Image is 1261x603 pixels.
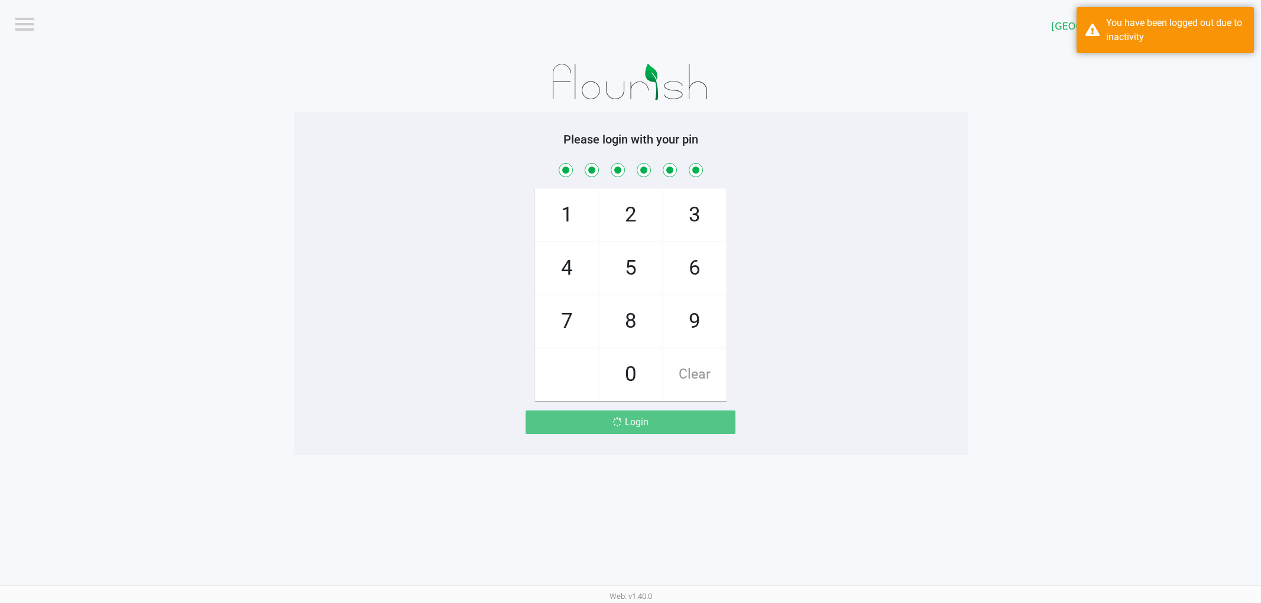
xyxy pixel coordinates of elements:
[599,242,662,294] span: 5
[599,348,662,400] span: 0
[663,348,726,400] span: Clear
[536,189,598,241] span: 1
[663,242,726,294] span: 6
[663,189,726,241] span: 3
[303,132,959,146] h5: Please login with your pin
[536,295,598,347] span: 7
[1106,16,1245,44] div: You have been logged out due to inactivity
[536,242,598,294] span: 4
[599,295,662,347] span: 8
[599,189,662,241] span: 2
[1051,19,1161,34] span: [GEOGRAPHIC_DATA]
[663,295,726,347] span: 9
[610,592,652,601] span: Web: v1.40.0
